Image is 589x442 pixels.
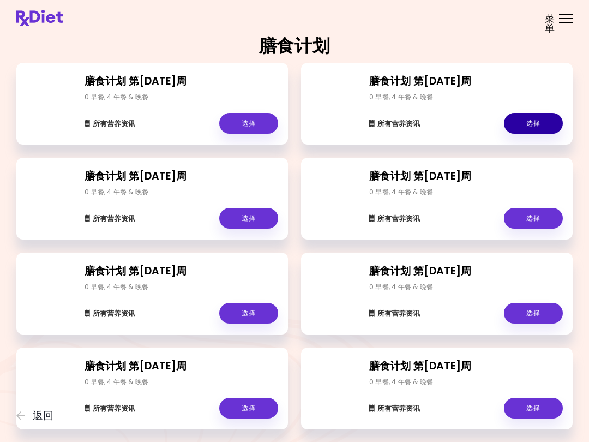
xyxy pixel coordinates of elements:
[369,359,563,374] h2: 膳食计划 第[DATE]周
[85,282,148,292] div: 0 早餐 , 4 午餐 & 晚餐
[369,117,420,130] button: 所有营养资讯 - 膳食计划 第8/18/2025周
[369,169,563,184] h2: 膳食计划 第[DATE]周
[93,404,135,413] span: 所有营养资讯
[377,214,420,223] span: 所有营养资讯
[85,92,148,102] div: 0 早餐 , 4 午餐 & 晚餐
[85,74,278,89] h2: 膳食计划 第[DATE]周
[377,404,420,413] span: 所有营养资讯
[369,187,433,197] div: 0 早餐 , 4 午餐 & 晚餐
[85,264,278,279] h2: 膳食计划 第[DATE]周
[219,303,278,324] a: 选择 - 膳食计划 第7/5/2025周
[369,74,563,89] h2: 膳食计划 第[DATE]周
[369,264,563,279] h2: 膳食计划 第[DATE]周
[85,212,135,225] button: 所有营养资讯 - 膳食计划 第8/4/2025周
[85,187,148,197] div: 0 早餐 , 4 午餐 & 晚餐
[369,402,420,415] button: 所有营养资讯 - 膳食计划 第5/17/2025周
[219,398,278,419] a: 选择 - 膳食计划 第6/3/2025周
[85,117,135,130] button: 所有营养资讯 - 膳食计划 第9/3/2025周
[369,92,433,102] div: 0 早餐 , 4 午餐 & 晚餐
[504,303,563,324] a: 选择 - 膳食计划 第6/17/2025周
[377,120,420,128] span: 所有营养资讯
[219,113,278,134] a: 选择 - 膳食计划 第9/3/2025周
[85,402,135,415] button: 所有营养资讯 - 膳食计划 第6/3/2025周
[504,398,563,419] a: 选择 - 膳食计划 第5/17/2025周
[369,212,420,225] button: 所有营养资讯 - 膳食计划 第7/18/2025周
[93,309,135,318] span: 所有营养资讯
[16,410,82,422] button: 返回
[16,10,63,26] img: 膳食良方
[504,113,563,134] a: 选择 - 膳食计划 第8/18/2025周
[93,120,135,128] span: 所有营养资讯
[85,377,148,387] div: 0 早餐 , 4 午餐 & 晚餐
[219,208,278,229] a: 选择 - 膳食计划 第8/4/2025周
[85,307,135,320] button: 所有营养资讯 - 膳食计划 第7/5/2025周
[85,359,278,374] h2: 膳食计划 第[DATE]周
[369,282,433,292] div: 0 早餐 , 4 午餐 & 晚餐
[504,208,563,229] a: 选择 - 膳食计划 第7/18/2025周
[33,410,53,422] span: 返回
[259,37,330,55] h2: 膳食计划
[93,214,135,223] span: 所有营养资讯
[85,169,278,184] h2: 膳食计划 第[DATE]周
[545,14,555,33] span: 菜单
[369,307,420,320] button: 所有营养资讯 - 膳食计划 第6/17/2025周
[369,377,433,387] div: 0 早餐 , 4 午餐 & 晚餐
[377,309,420,318] span: 所有营养资讯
